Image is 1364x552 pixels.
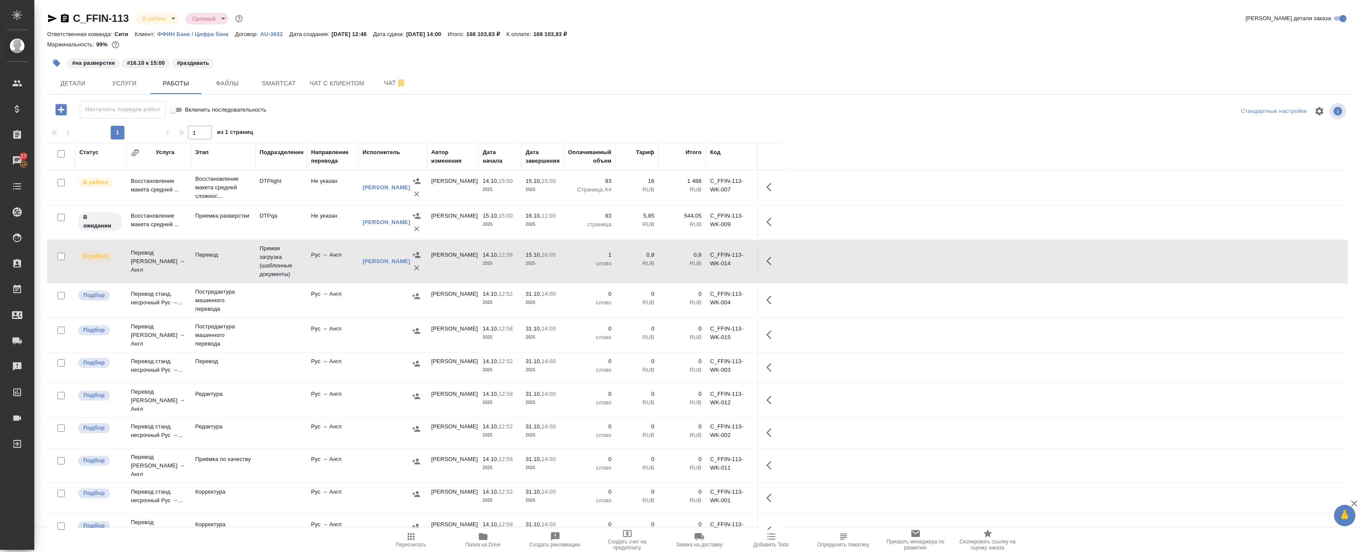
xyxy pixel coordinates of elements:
[499,391,513,397] p: 12:58
[761,520,782,541] button: Здесь прячутся важные кнопки
[195,288,251,313] p: Постредактура машинного перевода
[620,325,654,333] p: 0
[1334,505,1355,526] button: 🙏
[195,175,251,200] p: Восстановление макета средней сложнос...
[307,385,358,416] td: Рус → Англ
[195,251,251,259] p: Перевод
[526,358,541,364] p: 31.10,
[483,178,499,184] p: 14.10,
[499,358,513,364] p: 12:52
[483,185,517,194] p: 2025
[569,431,611,440] p: слово
[620,259,654,268] p: RUB
[157,30,235,37] a: ФФИН Банк / Цифра банк
[260,148,304,157] div: Подразделение
[427,385,478,416] td: [PERSON_NAME]
[72,59,115,67] p: #на разверстке
[620,422,654,431] p: 0
[177,59,209,67] p: #раздавать
[83,391,105,400] p: Подбор
[569,298,611,307] p: слово
[569,333,611,342] p: слово
[235,31,260,37] p: Договор:
[115,31,135,37] p: Сити
[255,173,307,203] td: DTPlight
[568,148,611,165] div: Оплачиваемый объем
[127,285,191,315] td: Перевод станд. несрочный Рус →...
[817,542,869,548] span: Определить тематику
[569,422,611,431] p: 0
[447,528,519,552] button: Папка на Drive
[636,148,654,157] div: Тариф
[195,455,251,464] p: Приёмка по качеству
[66,59,121,66] span: на разверстке
[706,207,757,237] td: C_FFIN-113-WK-009
[569,366,611,374] p: слово
[73,12,129,24] a: C_FFIN-113
[190,15,218,22] button: Срочный
[663,251,702,259] p: 0,8
[663,212,702,220] p: 544,05
[569,357,611,366] p: 0
[620,455,654,464] p: 0
[663,177,702,185] p: 1 488
[519,528,591,552] button: Создать рекламацию
[83,326,105,334] p: Подбор
[706,285,757,315] td: C_FFIN-113-WK-004
[260,30,289,37] a: AU-3632
[396,542,426,548] span: Пересчитать
[195,422,251,431] p: Редактура
[77,251,122,262] div: Исполнитель выполняет работу
[761,212,782,232] button: Здесь прячутся важные кнопки
[663,398,702,407] p: RUB
[127,244,191,279] td: Перевод [PERSON_NAME] → Англ
[185,106,266,114] span: Включить последовательность
[289,31,331,37] p: Дата создания:
[620,290,654,298] p: 0
[79,148,99,157] div: Статус
[77,357,122,369] div: Можно подбирать исполнителей
[127,418,191,448] td: Перевод станд. несрочный Рус →...
[195,488,251,496] p: Корректура
[83,456,105,465] p: Подбор
[885,539,947,551] span: Призвать менеджера по развитию
[47,41,96,48] p: Маржинальность:
[410,455,423,468] button: Назначить
[663,464,702,472] p: RUB
[541,358,556,364] p: 14:00
[332,31,373,37] p: [DATE] 12:48
[541,252,556,258] p: 16:00
[663,431,702,440] p: RUB
[15,152,32,161] span: 17
[761,325,782,345] button: Здесь прячутся важные кнопки
[663,325,702,333] p: 0
[427,418,478,448] td: [PERSON_NAME]
[195,357,251,366] p: Перевод
[526,488,541,495] p: 31.10,
[410,188,423,200] button: Удалить
[307,353,358,383] td: Рус → Англ
[761,177,782,197] button: Здесь прячутся важные кнопки
[260,31,289,37] p: AU-3632
[620,298,654,307] p: RUB
[483,325,499,332] p: 14.10,
[620,357,654,366] p: 0
[620,431,654,440] p: RUB
[569,185,611,194] p: Страница А4
[620,366,654,374] p: RUB
[77,177,122,188] div: Исполнитель выполняет работу
[541,456,556,462] p: 14:00
[255,207,307,237] td: DTPqa
[526,423,541,430] p: 31.10,
[569,325,611,333] p: 0
[526,391,541,397] p: 31.10,
[47,31,115,37] p: Ответственная команда:
[49,101,73,118] button: Добавить работу
[483,298,517,307] p: 2025
[506,31,533,37] p: К оплате:
[483,259,517,268] p: 2025
[47,13,57,24] button: Скопировать ссылку для ЯМессенджера
[526,185,560,194] p: 2025
[541,391,556,397] p: 14:00
[1330,103,1348,119] span: Посмотреть информацию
